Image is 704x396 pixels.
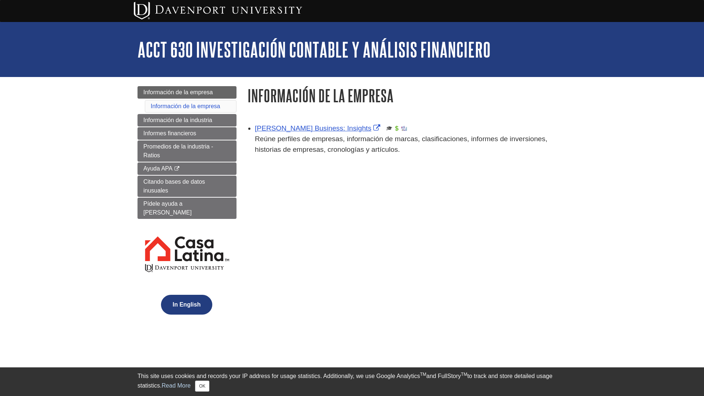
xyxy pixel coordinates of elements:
[247,86,566,105] h1: Información de la empresa
[137,38,491,61] a: ACCT 630 Investigación contable y análisis financiero
[161,295,212,315] button: In English
[143,179,205,194] span: Citando bases de datos inusuales
[162,382,191,389] a: Read More
[174,166,180,171] i: This link opens in a new window
[401,125,407,131] img: Industry Report
[137,162,236,175] a: Ayuda APA
[143,89,213,95] span: Información de la empresa
[137,127,236,140] a: Informes financieros
[137,372,566,392] div: This site uses cookies and records your IP address for usage statistics. Additionally, we use Goo...
[159,301,214,308] a: In English
[137,86,236,327] div: Guide Page Menu
[394,125,400,131] img: Financial Report
[151,103,220,109] a: Información de la empresa
[143,143,213,158] span: Promedios de la industria - Ratios
[420,372,426,377] sup: TM
[386,125,392,131] img: Scholarly or Peer Reviewed
[143,165,172,172] span: Ayuda APA
[143,130,196,136] span: Informes financieros
[143,117,212,123] span: Información de la industria
[137,86,236,99] a: Información de la empresa
[134,2,302,19] img: Davenport University
[255,134,566,155] p: Reúne perfiles de empresas, información de marcas, clasificaciones, informes de inversiones, hist...
[255,124,382,132] a: Link opens in new window
[137,114,236,126] a: Información de la industria
[195,381,209,392] button: Close
[143,201,192,216] span: Pídele ayuda a [PERSON_NAME]
[137,140,236,162] a: Promedios de la industria - Ratios
[137,198,236,219] a: Pídele ayuda a [PERSON_NAME]
[461,372,467,377] sup: TM
[137,176,236,197] a: Citando bases de datos inusuales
